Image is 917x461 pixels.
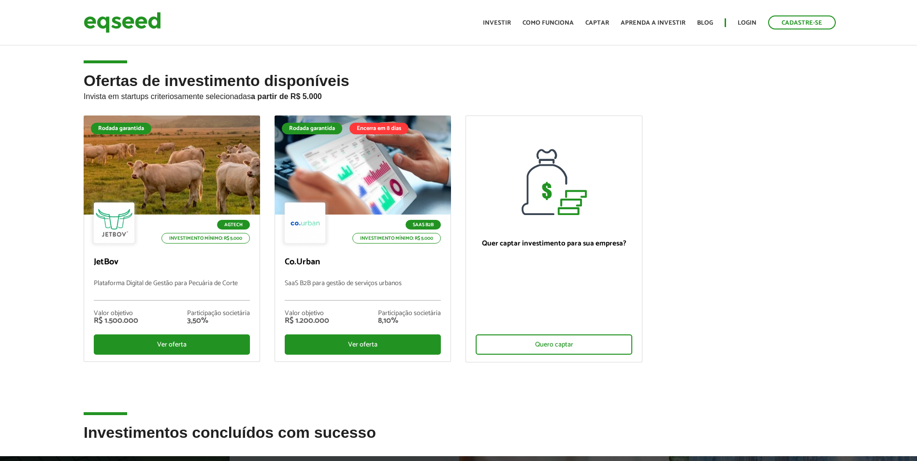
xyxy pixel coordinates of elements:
[84,89,833,101] p: Invista em startups criteriosamente selecionadas
[476,239,632,248] p: Quer captar investimento para sua empresa?
[406,220,441,230] p: SaaS B2B
[94,280,250,301] p: Plataforma Digital de Gestão para Pecuária de Corte
[378,310,441,317] div: Participação societária
[352,233,441,244] p: Investimento mínimo: R$ 5.000
[523,20,574,26] a: Como funciona
[285,310,329,317] div: Valor objetivo
[84,115,260,362] a: Rodada garantida Agtech Investimento mínimo: R$ 5.000 JetBov Plataforma Digital de Gestão para Pe...
[285,280,441,301] p: SaaS B2B para gestão de serviços urbanos
[94,257,250,268] p: JetBov
[285,317,329,325] div: R$ 1.200.000
[483,20,511,26] a: Investir
[378,317,441,325] div: 8,10%
[285,334,441,355] div: Ver oferta
[94,334,250,355] div: Ver oferta
[251,92,322,101] strong: a partir de R$ 5.000
[585,20,609,26] a: Captar
[282,123,342,134] div: Rodada garantida
[187,310,250,317] div: Participação societária
[161,233,250,244] p: Investimento mínimo: R$ 5.000
[466,115,642,362] a: Quer captar investimento para sua empresa? Quero captar
[84,424,833,456] h2: Investimentos concluídos com sucesso
[738,20,757,26] a: Login
[349,123,408,134] div: Encerra em 8 dias
[84,72,833,115] h2: Ofertas de investimento disponíveis
[768,15,836,29] a: Cadastre-se
[621,20,685,26] a: Aprenda a investir
[187,317,250,325] div: 3,50%
[275,115,451,362] a: Rodada garantida Encerra em 8 dias SaaS B2B Investimento mínimo: R$ 5.000 Co.Urban SaaS B2B para ...
[285,257,441,268] p: Co.Urban
[94,317,138,325] div: R$ 1.500.000
[94,310,138,317] div: Valor objetivo
[476,334,632,355] div: Quero captar
[84,10,161,35] img: EqSeed
[217,220,250,230] p: Agtech
[91,123,151,134] div: Rodada garantida
[697,20,713,26] a: Blog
